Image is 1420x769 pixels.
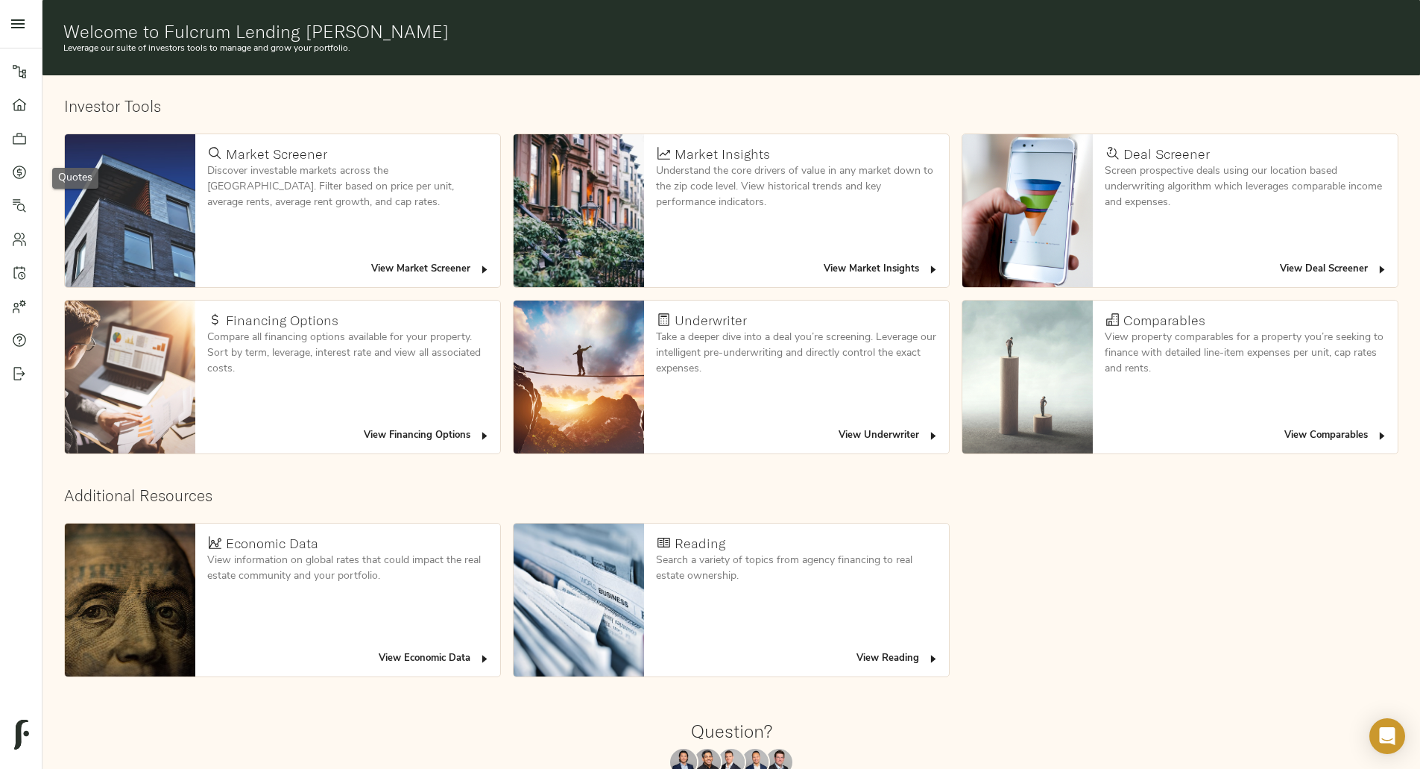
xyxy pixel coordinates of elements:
[65,524,195,677] img: Economic Data
[1369,718,1405,754] div: Open Intercom Messenger
[364,427,490,445] span: View Financing Options
[691,721,772,741] h1: Question?
[207,553,488,584] p: View information on global rates that could impact the real estate community and your portfolio.
[1123,146,1210,163] h4: Deal Screener
[656,330,937,377] p: Take a deeper dive into a deal you’re screening. Leverage our intelligent pre-underwriting and di...
[514,134,644,287] img: Market Insights
[375,647,494,671] button: View Economic Data
[514,524,644,677] img: Reading
[226,313,338,329] h4: Financing Options
[14,720,29,750] img: logo
[371,261,490,278] span: View Market Screener
[962,134,1093,287] img: Deal Screener
[226,536,318,552] h4: Economic Data
[675,313,747,329] h4: Underwriter
[1105,330,1386,377] p: View property comparables for a property you’re seeking to finance with detailed line-item expens...
[226,146,327,163] h4: Market Screener
[839,427,939,445] span: View Underwriter
[379,650,490,668] span: View Economic Data
[962,301,1093,453] img: Comparables
[514,301,644,453] img: Underwriter
[65,301,195,453] img: Financing Options
[207,163,488,210] p: Discover investable markets across the [GEOGRAPHIC_DATA]. Filter based on price per unit, average...
[65,134,195,287] img: Market Screener
[1276,258,1392,281] button: View Deal Screener
[63,42,1400,55] p: Leverage our suite of investors tools to manage and grow your portfolio.
[1280,261,1388,278] span: View Deal Screener
[656,553,937,584] p: Search a variety of topics from agency financing to real estate ownership.
[367,258,494,281] button: View Market Screener
[1123,313,1205,329] h4: Comparables
[675,536,725,552] h4: Reading
[856,650,939,668] span: View Reading
[824,261,939,278] span: View Market Insights
[853,647,943,671] button: View Reading
[820,258,943,281] button: View Market Insights
[835,424,943,448] button: View Underwriter
[675,146,770,163] h4: Market Insights
[656,163,937,210] p: Understand the core drivers of value in any market down to the zip code level. View historical tr...
[360,424,494,448] button: View Financing Options
[63,21,1400,42] h1: Welcome to Fulcrum Lending [PERSON_NAME]
[1281,424,1392,448] button: View Comparables
[64,486,1398,505] h2: Additional Resources
[64,97,1398,116] h2: Investor Tools
[1284,427,1388,445] span: View Comparables
[1105,163,1386,210] p: Screen prospective deals using our location based underwriting algorithm which leverages comparab...
[207,330,488,377] p: Compare all financing options available for your property. Sort by term, leverage, interest rate ...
